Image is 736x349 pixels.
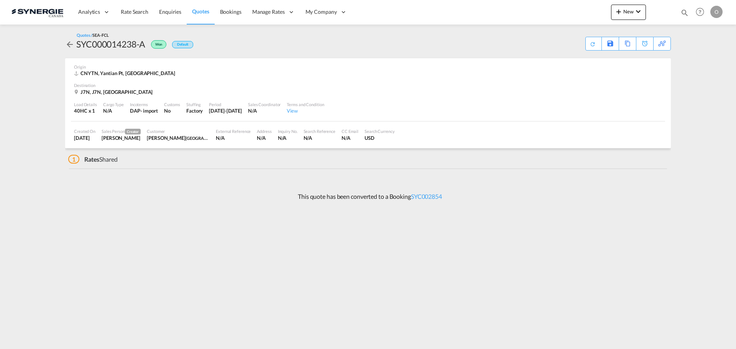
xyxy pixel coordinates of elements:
md-icon: icon-refresh [590,41,596,47]
span: Rate Search [121,8,148,15]
md-icon: icon-plus 400-fg [614,7,623,16]
div: Sales Coordinator [248,102,281,107]
div: Address [257,128,271,134]
span: Quotes [192,8,209,15]
div: Incoterms [130,102,158,107]
div: Factory Stuffing [186,107,203,114]
div: 40HC x 1 [74,107,97,114]
div: icon-arrow-left [65,38,76,50]
span: [GEOGRAPHIC_DATA] [186,135,227,141]
div: SYC000014238-A [76,38,145,50]
span: Analytics [78,8,100,16]
div: N/A [248,107,281,114]
div: Origin [74,64,662,70]
div: Quotes /SEA-FCL [77,32,109,38]
p: This quote has been converted to a Booking [294,192,442,201]
div: Pablo Gomez Saldarriaga [102,134,141,141]
div: N/A [304,134,335,141]
div: View [287,107,324,114]
div: Customs [164,102,180,107]
div: Search Currency [365,128,395,134]
div: Search Reference [304,128,335,134]
div: N/A [342,134,358,141]
div: USD [365,134,395,141]
button: icon-plus 400-fgNewicon-chevron-down [611,5,646,20]
md-icon: icon-magnify [680,8,689,17]
div: N/A [278,134,297,141]
div: Inquiry No. [278,128,297,134]
md-icon: icon-chevron-down [634,7,643,16]
div: No [164,107,180,114]
div: O [710,6,723,18]
md-icon: icon-arrow-left [65,40,74,49]
div: Quote PDF is not available at this time [590,37,598,47]
span: Won [155,42,164,49]
span: SEA-FCL [92,33,108,38]
div: DAP [130,107,140,114]
span: Help [693,5,706,18]
div: Default [172,41,193,48]
div: Destination [74,82,662,88]
div: CC Email [342,128,358,134]
div: MICHELLE GOYETTE [147,134,210,141]
span: Manage Rates [252,8,285,16]
span: 1 [68,155,79,164]
div: Terms and Condition [287,102,324,107]
div: Stuffing [186,102,203,107]
div: 20 Sep 2025 [209,107,242,114]
div: Customer [147,128,210,134]
img: 1f56c880d42311ef80fc7dca854c8e59.png [11,3,63,21]
span: Rates [84,156,100,163]
div: Save As Template [602,37,619,50]
div: External Reference [216,128,251,134]
div: Load Details [74,102,97,107]
div: J7N, J7N, Canada [74,88,154,95]
span: New [614,8,643,15]
div: N/A [103,107,124,114]
div: 21 Aug 2025 [74,134,95,141]
span: Creator [125,129,141,134]
div: Period [209,102,242,107]
span: CNYTN, Yantian Pt, [GEOGRAPHIC_DATA] [80,70,175,76]
span: Bookings [220,8,242,15]
div: Sales Person [102,128,141,134]
div: Cargo Type [103,102,124,107]
div: - import [140,107,158,114]
div: Shared [68,155,118,164]
span: My Company [306,8,337,16]
a: SYC002854 [411,193,442,200]
div: Created On [74,128,95,134]
div: Won [145,38,168,50]
div: CNYTN, Yantian Pt, Asia Pacific [74,70,177,77]
span: Enquiries [159,8,181,15]
div: N/A [216,134,251,141]
div: Help [693,5,710,19]
div: icon-magnify [680,8,689,20]
div: N/A [257,134,271,141]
